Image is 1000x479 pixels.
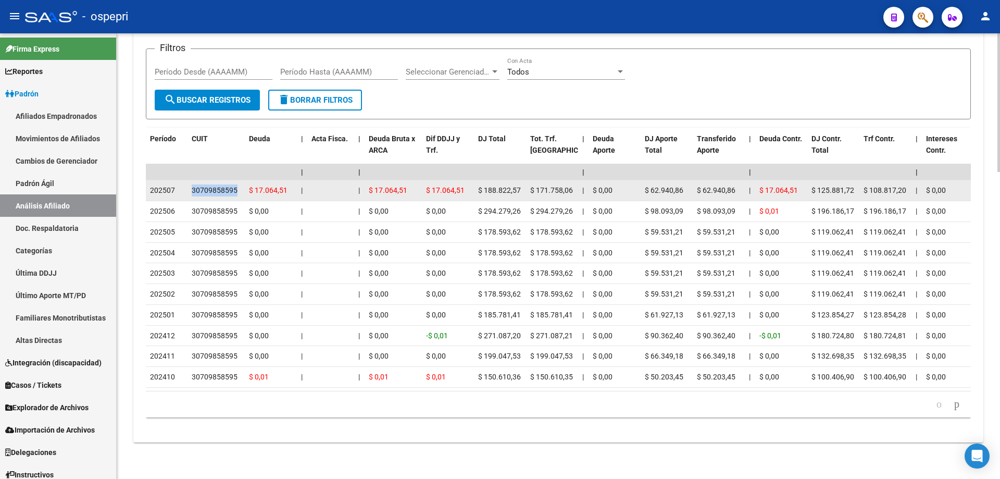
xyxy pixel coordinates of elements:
datatable-header-cell: Deuda Contr. [755,128,807,174]
span: $ 0,00 [593,207,612,215]
span: | [916,311,917,319]
span: $ 100.406,90 [864,373,906,381]
span: | [916,134,918,143]
span: | [582,290,584,298]
span: Deuda [249,134,270,143]
span: Transferido Aporte [697,134,736,155]
datatable-header-cell: Intereses Contr. [922,128,974,174]
span: $ 0,00 [926,186,946,194]
span: 202507 [150,186,175,194]
datatable-header-cell: | [745,128,755,174]
span: $ 62.940,86 [645,186,683,194]
span: $ 0,00 [369,207,389,215]
span: | [582,249,584,257]
span: $ 0,00 [759,290,779,298]
span: $ 66.349,18 [697,352,735,360]
span: | [916,373,917,381]
span: | [582,311,584,319]
span: $ 0,00 [759,311,779,319]
div: 30709858595 [192,205,238,217]
span: | [301,311,303,319]
span: 202506 [150,207,175,215]
span: | [301,228,303,236]
span: $ 62.940,86 [697,186,735,194]
datatable-header-cell: CUIT [187,128,245,174]
span: $ 0,00 [593,228,612,236]
span: | [358,290,360,298]
span: Tot. Trf. [GEOGRAPHIC_DATA] [530,134,601,155]
span: $ 119.062,41 [811,269,854,277]
span: $ 0,00 [593,311,612,319]
span: | [916,290,917,298]
span: | [301,331,303,340]
span: $ 59.531,21 [645,249,683,257]
span: $ 17.064,51 [369,186,407,194]
span: $ 119.062,41 [811,290,854,298]
span: $ 0,01 [759,207,779,215]
span: $ 0,01 [249,373,269,381]
span: $ 59.531,21 [697,269,735,277]
span: DJ Aporte Total [645,134,678,155]
span: | [301,168,303,176]
span: $ 0,00 [426,207,446,215]
div: 30709858595 [192,309,238,321]
div: 30709858595 [192,185,238,196]
div: 30709858595 [192,247,238,259]
span: | [358,352,360,360]
span: $ 178.593,62 [530,290,573,298]
datatable-header-cell: | [354,128,365,174]
datatable-header-cell: | [911,128,922,174]
span: $ 0,00 [369,331,389,340]
span: $ 0,00 [249,331,269,340]
span: $ 90.362,40 [645,331,683,340]
span: $ 0,00 [593,290,612,298]
span: $ 0,00 [369,249,389,257]
span: $ 0,00 [426,249,446,257]
span: | [358,134,360,143]
span: $ 119.062,41 [864,228,906,236]
span: | [301,186,303,194]
span: | [301,373,303,381]
span: $ 180.724,80 [811,331,854,340]
span: | [301,249,303,257]
span: | [749,269,751,277]
span: $ 0,00 [926,269,946,277]
span: | [301,134,303,143]
datatable-header-cell: | [297,128,307,174]
span: $ 0,00 [593,352,612,360]
datatable-header-cell: DJ Contr. Total [807,128,859,174]
span: $ 132.698,35 [811,352,854,360]
span: $ 0,00 [249,207,269,215]
span: $ 0,00 [426,269,446,277]
span: $ 132.698,35 [864,352,906,360]
span: | [749,249,751,257]
span: | [749,373,751,381]
span: $ 0,00 [759,269,779,277]
span: | [916,186,917,194]
span: Seleccionar Gerenciador [406,67,490,77]
datatable-header-cell: Tot. Trf. Bruto [526,128,578,174]
span: Integración (discapacidad) [5,357,102,369]
span: | [749,331,751,340]
span: $ 0,00 [593,331,612,340]
span: $ 0,01 [369,373,389,381]
datatable-header-cell: DJ Aporte Total [641,128,693,174]
span: $ 0,00 [926,290,946,298]
a: go to previous page [932,399,946,410]
span: $ 0,00 [369,269,389,277]
span: $ 119.062,41 [811,228,854,236]
span: 202502 [150,290,175,298]
span: | [358,207,360,215]
span: $ 59.531,21 [697,249,735,257]
span: $ 50.203,45 [645,373,683,381]
datatable-header-cell: DJ Total [474,128,526,174]
span: Casos / Tickets [5,379,61,391]
span: $ 0,00 [249,249,269,257]
span: $ 178.593,62 [478,269,521,277]
span: $ 178.593,62 [478,290,521,298]
div: 30709858595 [192,330,238,342]
span: Reportes [5,66,43,77]
span: $ 123.854,27 [811,311,854,319]
span: $ 59.531,21 [697,228,735,236]
span: $ 0,00 [249,228,269,236]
